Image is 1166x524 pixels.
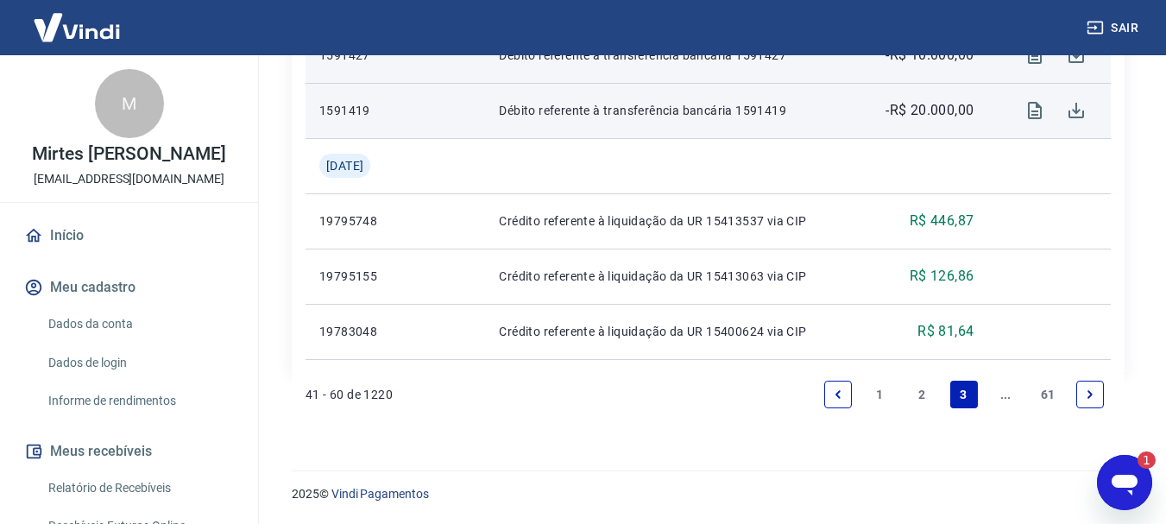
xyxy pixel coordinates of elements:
span: Download [1056,35,1097,76]
p: Crédito referente à liquidação da UR 15413537 via CIP [499,212,845,230]
a: Início [21,217,237,255]
p: [EMAIL_ADDRESS][DOMAIN_NAME] [34,170,224,188]
a: Next page [1076,381,1104,408]
a: Page 2 [908,381,936,408]
button: Meu cadastro [21,268,237,306]
a: Informe de rendimentos [41,383,237,419]
div: M [95,69,164,138]
p: Crédito referente à liquidação da UR 15413063 via CIP [499,268,845,285]
a: Previous page [824,381,852,408]
p: Crédito referente à liquidação da UR 15400624 via CIP [499,323,845,340]
p: 1591419 [319,102,395,119]
a: Vindi Pagamentos [331,487,429,501]
button: Sair [1083,12,1145,44]
a: Page 61 [1034,381,1062,408]
a: Page 1 [867,381,894,408]
span: [DATE] [326,157,363,174]
p: 19795155 [319,268,395,285]
p: Débito referente à transferência bancária 1591419 [499,102,845,119]
button: Meus recebíveis [21,432,237,470]
img: Vindi [21,1,133,54]
p: -R$ 20.000,00 [886,100,974,121]
a: Dados da conta [41,306,237,342]
p: Mirtes [PERSON_NAME] [32,145,226,163]
p: R$ 126,86 [910,266,974,287]
span: Visualizar [1014,90,1056,131]
span: Download [1056,90,1097,131]
p: 19783048 [319,323,395,340]
iframe: Número de mensagens não lidas [1121,451,1156,469]
p: -R$ 10.000,00 [886,45,974,66]
p: 2025 © [292,485,1125,503]
iframe: Botão para iniciar a janela de mensagens, 1 mensagem não lida [1097,455,1152,510]
p: R$ 446,87 [910,211,974,231]
a: Jump forward [992,381,1019,408]
p: R$ 81,64 [917,321,974,342]
p: 41 - 60 de 1220 [306,386,393,403]
p: Débito referente à transferência bancária 1591427 [499,47,845,64]
p: 19795748 [319,212,395,230]
ul: Pagination [817,374,1111,415]
a: Relatório de Recebíveis [41,470,237,506]
p: 1591427 [319,47,395,64]
a: Page 3 is your current page [950,381,978,408]
span: Visualizar [1014,35,1056,76]
a: Dados de login [41,345,237,381]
